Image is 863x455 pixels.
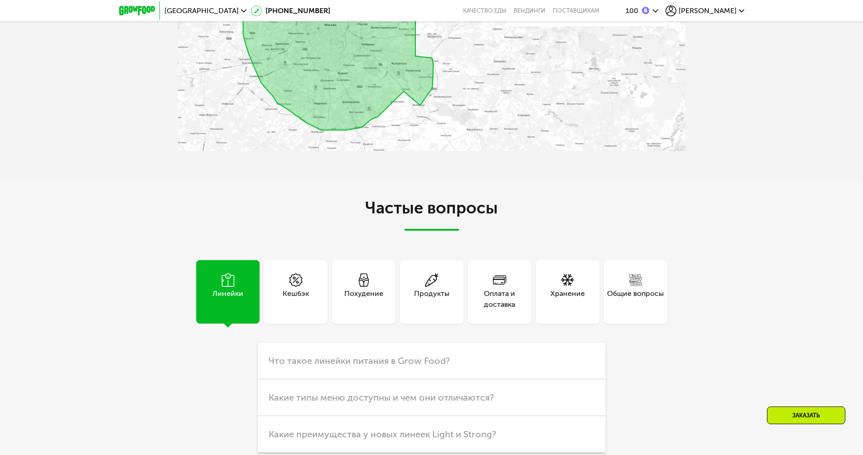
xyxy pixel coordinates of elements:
[463,7,506,15] a: Качество еды
[251,5,330,16] a: [PHONE_NUMBER]
[344,288,383,310] div: Похудение
[269,392,494,403] span: Какие типы меню доступны и чем они отличаются?
[767,407,845,424] div: Заказать
[164,7,239,15] span: [GEOGRAPHIC_DATA]
[679,7,737,15] span: [PERSON_NAME]
[550,288,585,310] div: Хранение
[414,288,449,310] div: Продукты
[553,7,599,15] div: поставщикам
[269,355,450,366] span: Что такое линейки питания в Grow Food?
[269,429,496,440] span: Какие преимущества у новых линеек Light и Strong?
[607,288,664,310] div: Общие вопросы
[468,288,531,310] div: Оплата и доставка
[212,288,243,310] div: Линейки
[178,199,685,231] h2: Частые вопросы
[514,7,545,15] a: Вендинги
[626,7,638,15] div: 100
[283,288,309,310] div: Кешбэк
